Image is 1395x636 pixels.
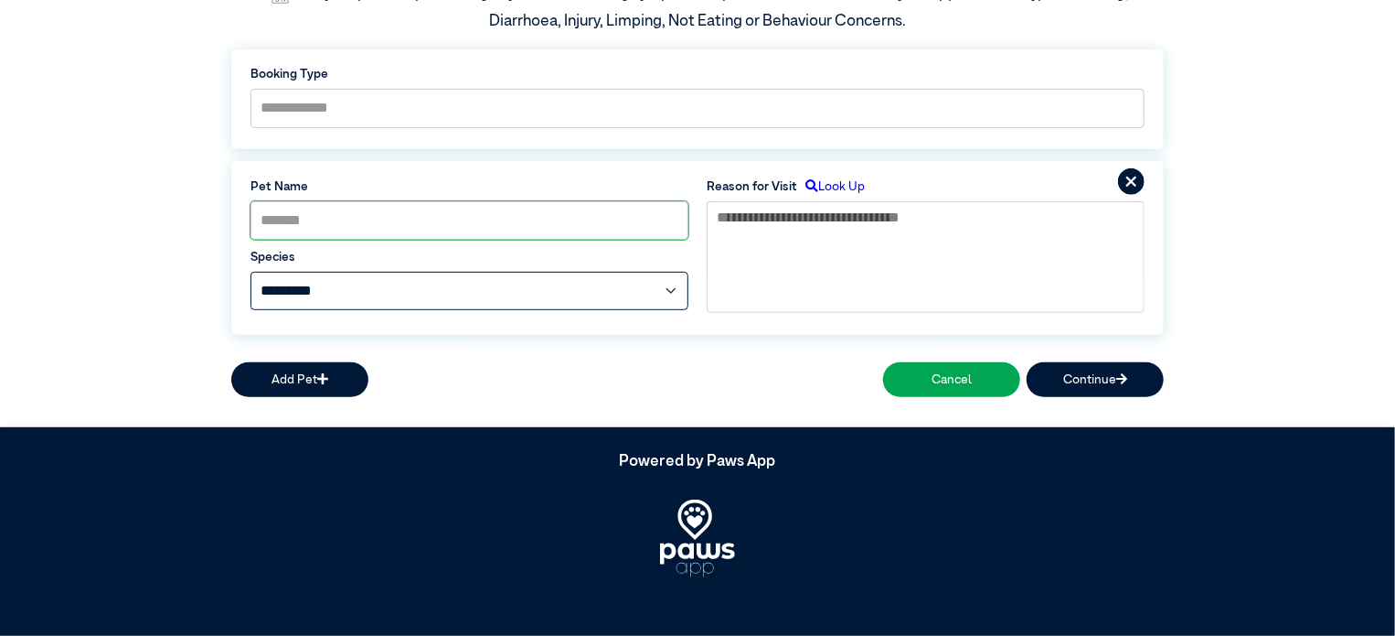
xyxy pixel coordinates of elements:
button: Add Pet [231,362,368,396]
button: Continue [1027,362,1164,396]
img: PawsApp [660,500,735,577]
button: Cancel [883,362,1020,396]
label: Booking Type [250,65,1145,83]
h5: Powered by Paws App [231,453,1164,471]
label: Reason for Visit [707,178,797,196]
label: Look Up [797,178,865,196]
label: Pet Name [250,178,688,196]
label: Species [250,248,688,266]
